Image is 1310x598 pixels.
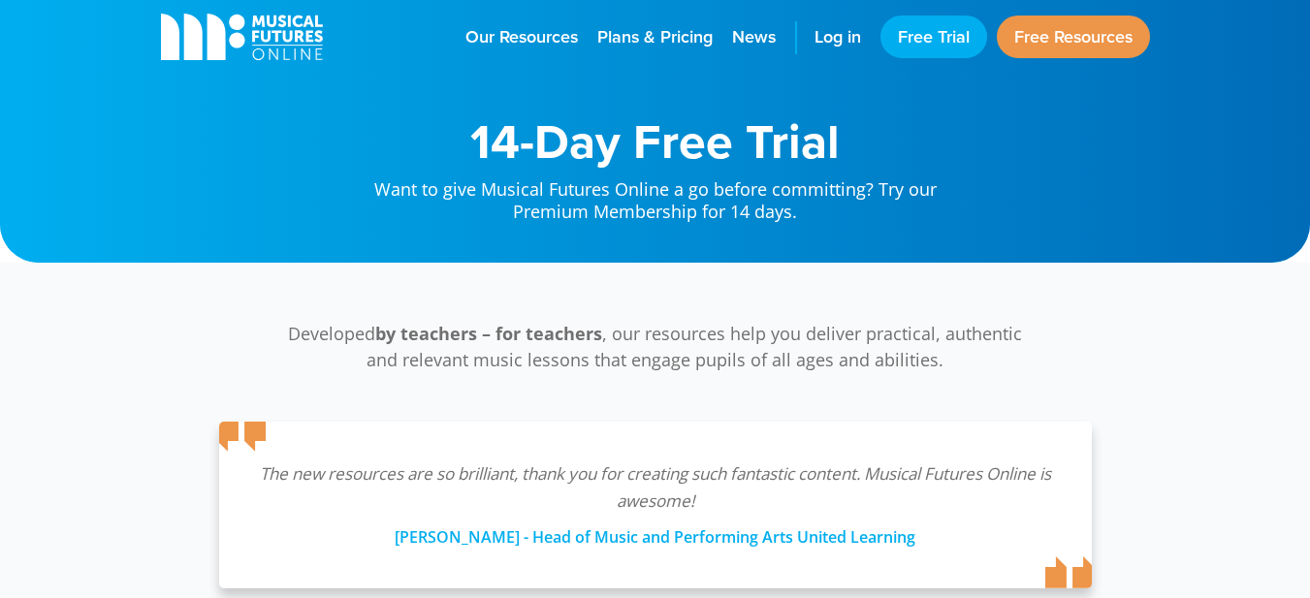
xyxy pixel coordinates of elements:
[880,16,987,58] a: Free Trial
[815,24,861,50] span: Log in
[465,24,578,50] span: Our Resources
[997,16,1150,58] a: Free Resources
[258,460,1053,515] p: The new resources are so brilliant, thank you for creating such fantastic content. Musical Future...
[732,24,776,50] span: News
[597,24,713,50] span: Plans & Pricing
[375,322,602,345] strong: by teachers – for teachers
[277,321,1034,373] p: Developed , our resources help you deliver practical, authentic and relevant music lessons that e...
[355,165,956,224] p: Want to give Musical Futures Online a go before committing? Try our Premium Membership for 14 days.
[258,515,1053,550] div: [PERSON_NAME] - Head of Music and Performing Arts United Learning
[355,116,956,165] h1: 14-Day Free Trial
